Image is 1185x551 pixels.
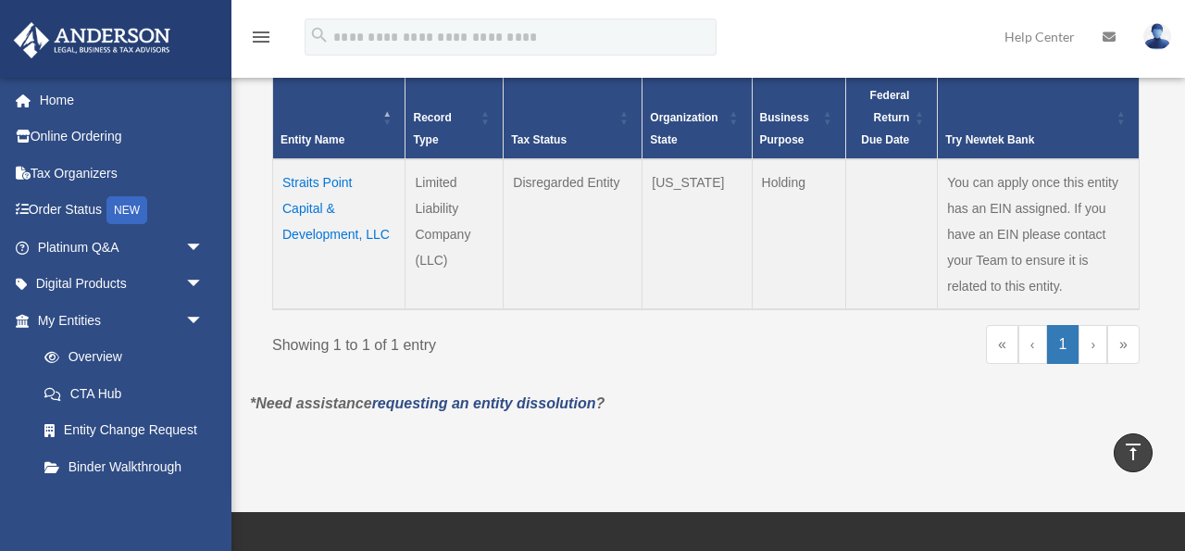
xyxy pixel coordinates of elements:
[945,129,1111,151] div: Try Newtek Bank
[309,25,330,45] i: search
[1143,23,1171,50] img: User Pic
[1047,325,1079,364] a: 1
[1107,325,1140,364] a: Last
[26,375,222,412] a: CTA Hub
[760,111,809,146] span: Business Purpose
[938,77,1140,160] th: Try Newtek Bank : Activate to sort
[405,77,504,160] th: Record Type: Activate to sort
[26,339,213,376] a: Overview
[938,159,1140,309] td: You can apply once this entity has an EIN assigned. If you have an EIN please contact your Team t...
[13,119,231,156] a: Online Ordering
[413,111,451,146] span: Record Type
[846,77,938,160] th: Federal Return Due Date: Activate to sort
[504,159,642,309] td: Disregarded Entity
[13,192,231,230] a: Order StatusNEW
[13,302,222,339] a: My Entitiesarrow_drop_down
[13,81,231,119] a: Home
[26,485,222,522] a: My Blueprint
[642,77,752,160] th: Organization State: Activate to sort
[8,22,176,58] img: Anderson Advisors Platinum Portal
[250,395,605,411] em: *Need assistance ?
[13,266,231,303] a: Digital Productsarrow_drop_down
[642,159,752,309] td: [US_STATE]
[250,32,272,48] a: menu
[861,89,909,146] span: Federal Return Due Date
[405,159,504,309] td: Limited Liability Company (LLC)
[106,196,147,224] div: NEW
[650,111,717,146] span: Organization State
[250,26,272,48] i: menu
[185,302,222,340] span: arrow_drop_down
[13,229,231,266] a: Platinum Q&Aarrow_drop_down
[986,325,1018,364] a: First
[752,159,846,309] td: Holding
[504,77,642,160] th: Tax Status: Activate to sort
[1122,441,1144,463] i: vertical_align_top
[273,159,405,309] td: Straits Point Capital & Development, LLC
[26,448,222,485] a: Binder Walkthrough
[185,266,222,304] span: arrow_drop_down
[511,133,567,146] span: Tax Status
[1079,325,1107,364] a: Next
[752,77,846,160] th: Business Purpose: Activate to sort
[281,133,344,146] span: Entity Name
[1114,433,1153,472] a: vertical_align_top
[26,412,222,449] a: Entity Change Request
[372,395,596,411] a: requesting an entity dissolution
[1018,325,1047,364] a: Previous
[273,77,405,160] th: Entity Name: Activate to invert sorting
[13,155,231,192] a: Tax Organizers
[185,229,222,267] span: arrow_drop_down
[272,325,692,358] div: Showing 1 to 1 of 1 entry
